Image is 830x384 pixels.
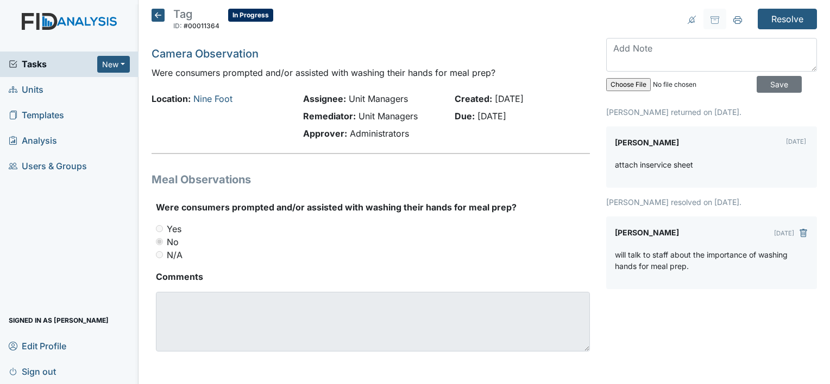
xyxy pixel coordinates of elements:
span: [DATE] [477,111,506,121]
span: Unit Managers [359,111,418,121]
span: Administrators [350,128,409,139]
input: Yes [156,225,163,232]
label: No [167,235,179,248]
span: Templates [9,107,64,124]
p: [PERSON_NAME] returned on [DATE]. [606,106,817,118]
strong: Comments [156,270,590,283]
strong: Assignee: [303,93,346,104]
span: Edit Profile [9,337,66,354]
a: Tasks [9,57,97,71]
label: Were consumers prompted and/or assisted with washing their hands for meal prep? [156,201,517,214]
input: N/A [156,251,163,258]
p: Were consumers prompted and/or assisted with washing their hands for meal prep? [152,66,590,79]
label: N/A [167,248,183,261]
input: Resolve [758,9,817,29]
a: Nine Foot [193,93,232,104]
p: [PERSON_NAME] resolved on [DATE]. [606,196,817,208]
p: will talk to staff about the importance of washing hands for meal prep. [615,249,808,272]
span: Units [9,81,43,98]
strong: Created: [455,93,492,104]
strong: Due: [455,111,475,121]
span: Users & Groups [9,158,87,175]
small: [DATE] [774,229,794,237]
span: Analysis [9,132,57,149]
span: ID: [173,22,182,30]
a: Camera Observation [152,47,259,60]
strong: Remediator: [303,111,356,121]
span: #00011364 [184,22,219,30]
span: [DATE] [495,93,524,104]
input: Save [757,76,802,93]
strong: Approver: [303,128,347,139]
span: In Progress [228,9,273,22]
span: Sign out [9,363,56,380]
label: [PERSON_NAME] [615,135,679,150]
h1: Meal Observations [152,171,590,188]
span: Tag [173,8,192,21]
small: [DATE] [786,138,806,145]
span: Unit Managers [349,93,408,104]
label: [PERSON_NAME] [615,225,679,240]
label: Yes [167,222,181,235]
button: New [97,56,130,73]
span: Signed in as [PERSON_NAME] [9,312,109,329]
strong: Location: [152,93,191,104]
p: attach inservice sheet [615,159,693,170]
input: No [156,238,163,245]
